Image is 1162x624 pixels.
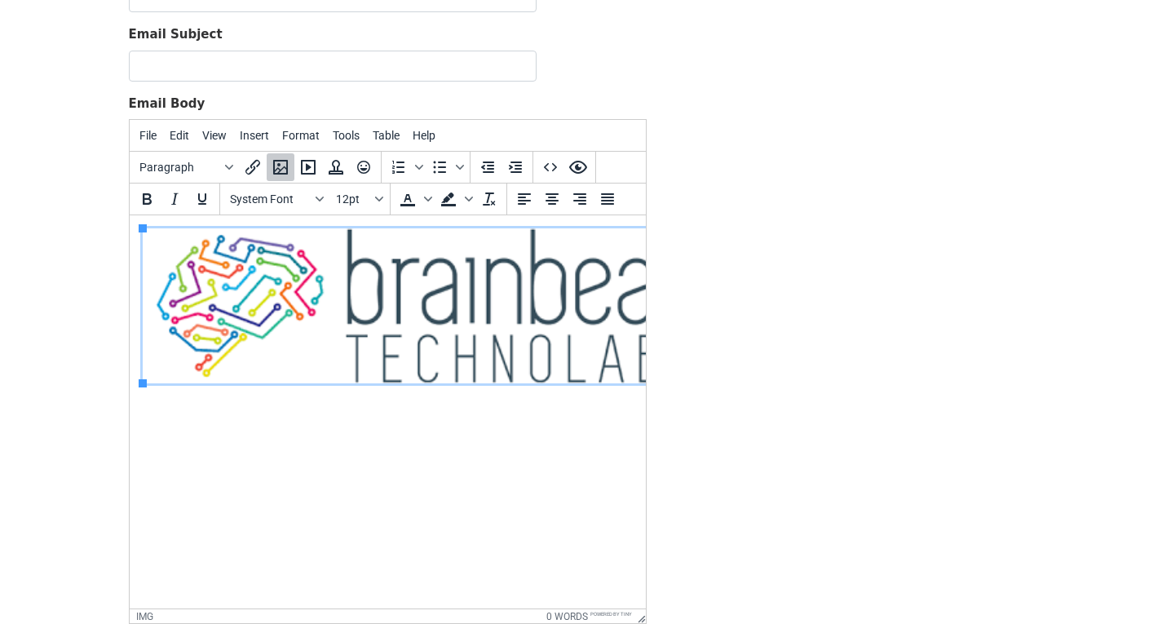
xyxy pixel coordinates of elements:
button: Increase indent [501,153,529,181]
button: Insert/edit media [294,153,322,181]
button: Align right [566,185,594,213]
button: Emoticons [350,153,378,181]
div: Resize [632,609,646,623]
span: System Font [230,193,310,206]
span: View [202,129,227,142]
button: Decrease indent [474,153,501,181]
span: Table [373,129,400,142]
button: Preview [564,153,592,181]
span: Tools [333,129,360,142]
button: Blocks [133,153,239,181]
button: Justify [594,185,621,213]
div: Text color [394,185,435,213]
a: Powered by Tiny [590,611,632,617]
span: Format [282,129,320,142]
span: Help [413,129,435,142]
label: Email Body [129,95,205,113]
span: File [139,129,157,142]
div: Numbered list [385,153,426,181]
button: Bold [133,185,161,213]
button: Insert/edit image [267,153,294,181]
button: Align center [538,185,566,213]
button: Italic [161,185,188,213]
span: 12pt [336,193,372,206]
span: Paragraph [139,161,219,174]
iframe: Rich Text Area. Press ALT-0 for help. [130,215,646,609]
div: Background color [435,185,475,213]
button: Fonts [223,185,329,213]
div: Bullet list [426,153,466,181]
button: Clear formatting [475,185,503,213]
iframe: Chat Widget [1080,546,1162,624]
button: Underline [188,185,216,213]
button: Insert/edit link [239,153,267,181]
button: Font sizes [329,185,387,213]
span: Edit [170,129,189,142]
button: 0 words [546,611,588,622]
span: Insert [240,129,269,142]
button: Source code [537,153,564,181]
label: Email Subject [129,25,223,44]
button: Insert template [322,153,350,181]
button: Align left [510,185,538,213]
div: img [136,611,153,622]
